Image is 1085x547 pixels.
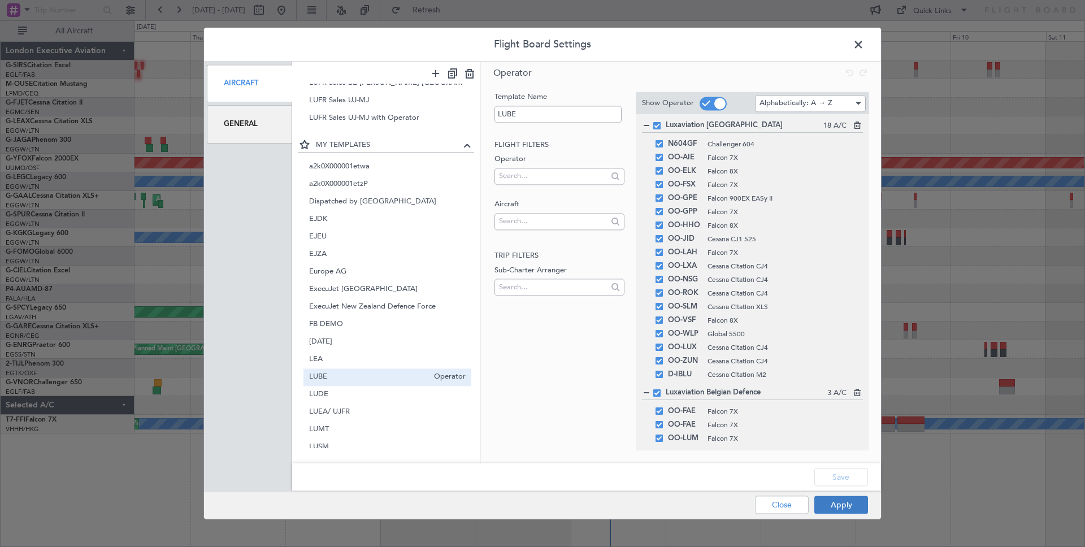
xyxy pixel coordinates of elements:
span: Falcon 7X [708,433,863,444]
span: OO-ROK [668,286,702,300]
span: [DATE] [309,336,466,348]
span: LUBE [309,371,429,383]
span: Falcon 8X [708,315,863,325]
span: Cessna Citation XLS [708,302,863,312]
span: OO-FSX [668,178,702,192]
span: Cessna CJ1 525 [708,234,863,244]
span: OO-AIE [668,151,702,164]
span: Falcon 7X [708,406,863,416]
button: Close [755,496,809,514]
span: OO-ZUN [668,354,702,368]
span: Luxaviation [GEOGRAPHIC_DATA] [666,120,823,132]
input: Search... [499,279,607,296]
span: Operator [428,371,466,383]
input: Search... [499,168,607,185]
span: OO-LUX [668,341,702,354]
span: OO-SLM [668,300,702,314]
span: Alphabetically: A → Z [759,98,832,108]
span: LUSM [309,441,466,453]
span: 3 A/C [827,388,847,400]
span: N604GF [668,137,702,151]
span: D-IBLU [668,368,702,381]
label: Show Operator [642,98,694,109]
div: Aircraft [207,64,292,102]
span: OO-WLP [668,327,702,341]
span: OO-LXA [668,259,702,273]
span: OO-LAH [668,246,702,259]
span: LUDE [309,389,466,401]
span: a2k0X000001etzP [309,179,466,190]
span: LUFR Sales UJ-MJ [309,95,466,107]
span: LUMT [309,424,466,436]
span: MY TEMPLATES [316,140,461,151]
span: Cessna Citation CJ4 [708,288,863,298]
input: Search... [499,213,607,230]
div: General [207,106,292,144]
label: Template Name [494,92,624,103]
span: LEA [309,354,466,366]
span: EJZA [309,249,466,261]
span: a2k0X000001etwa [309,161,466,173]
span: OO-GPP [668,205,702,219]
span: Dispatched by [GEOGRAPHIC_DATA] [309,196,466,208]
label: Aircraft [494,199,624,210]
span: Falcon 8X [708,166,863,176]
span: Cessna Citation M2 [708,370,863,380]
span: OO-JID [668,232,702,246]
span: OO-ELK [668,164,702,178]
span: Falcon 7X [708,248,863,258]
button: Apply [814,496,868,514]
label: Operator [494,154,624,165]
span: Luxaviation Belgian Defence [666,388,827,399]
span: LUFR Sales UJ-MJ with Operator [309,112,466,124]
span: LUEA/ UJFR [309,406,466,418]
span: Falcon 8X [708,220,863,231]
span: Cessna Citation CJ4 [708,356,863,366]
h2: Trip filters [494,250,624,262]
h2: Flight filters [494,140,624,151]
span: OO-FAE [668,418,702,432]
span: LUFR Sales BE-[PERSON_NAME]-[GEOGRAPHIC_DATA] with Operator [309,77,466,89]
span: OO-FAE [668,405,702,418]
span: Cessna Citation CJ4 [708,342,863,353]
span: Cessna Citation CJ4 [708,275,863,285]
span: ExecuJet New Zealand Defence Force [309,301,466,313]
span: Global 5500 [708,329,863,339]
label: Sub-Charter Arranger [494,265,624,276]
span: OO-GPE [668,192,702,205]
span: OO-NSG [668,273,702,286]
span: EJEU [309,231,466,243]
span: Falcon 7X [708,153,863,163]
span: FB DEMO [309,319,466,331]
span: Falcon 7X [708,207,863,217]
header: Flight Board Settings [204,28,881,62]
span: Europe AG [309,266,466,278]
span: Challenger 604 [708,139,863,149]
span: OO-LUM [668,432,702,445]
span: Falcon 7X [708,180,863,190]
span: OO-VSF [668,314,702,327]
span: Operator [493,67,532,79]
span: 18 A/C [823,121,847,132]
span: EJDK [309,214,466,225]
span: Falcon 7X [708,420,863,430]
span: ExecuJet [GEOGRAPHIC_DATA] [309,284,466,296]
span: Cessna Citation CJ4 [708,261,863,271]
span: Falcon 900EX EASy II [708,193,863,203]
span: OO-HHO [668,219,702,232]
